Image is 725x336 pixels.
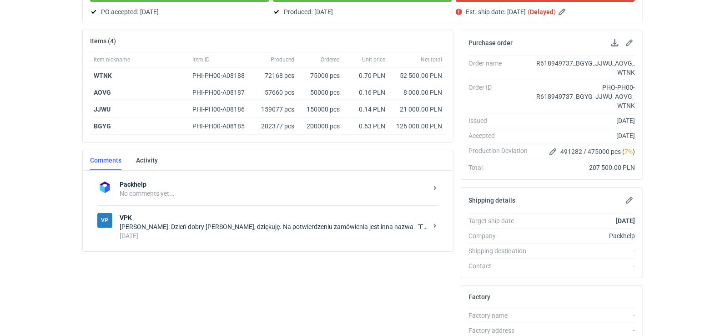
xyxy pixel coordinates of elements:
[120,213,428,222] strong: VPK
[468,39,513,46] h2: Purchase order
[468,163,535,172] div: Total
[94,122,111,130] a: BGYG
[554,8,556,15] em: )
[120,180,428,189] strong: Packhelp
[468,197,515,204] h2: Shipping details
[535,116,635,125] div: [DATE]
[257,101,298,118] div: 159077 pcs
[535,326,635,335] div: -
[528,8,530,15] em: (
[120,231,428,240] div: [DATE]
[90,6,269,17] div: PO accepted:
[535,246,635,255] div: -
[624,148,633,155] span: 7%
[393,105,442,114] div: 21 000.00 PLN
[560,147,635,156] span: 491282 / 475000 pcs ( )
[624,195,635,206] button: Edit shipping details
[140,6,159,17] span: [DATE]
[298,101,343,118] div: 150000 pcs
[321,56,340,63] span: Ordered
[347,71,385,80] div: 0.70 PLN
[97,213,112,228] div: VPK
[548,146,559,157] button: Edit production Deviation
[192,105,253,114] div: PHI-PH00-A08186
[468,59,535,77] div: Order name
[192,88,253,97] div: PHI-PH00-A08187
[94,56,130,63] span: Item nickname
[273,6,452,17] div: Produced:
[468,131,535,140] div: Accepted
[535,131,635,140] div: [DATE]
[192,122,253,131] div: PHI-PH00-A08185
[535,261,635,270] div: -
[120,222,428,231] div: [PERSON_NAME]: Dzień dobry [PERSON_NAME], dziękuję. Na potwierdzeniu zamówienia jest inna nazwa -...
[347,88,385,97] div: 0.16 PLN
[271,56,294,63] span: Produced
[94,106,111,113] a: JJWU
[535,59,635,77] div: R618949737_BGYG_JJWU_AOVG_WTNK
[347,122,385,131] div: 0.63 PLN
[535,311,635,320] div: -
[393,88,442,97] div: 8 000.00 PLN
[468,261,535,270] div: Contact
[136,150,158,170] a: Activity
[298,67,343,84] div: 75000 pcs
[192,56,210,63] span: Item ID
[257,118,298,135] div: 202377 pcs
[609,37,620,48] button: Download PO
[94,72,112,79] a: WTNK
[535,83,635,110] div: PHO-PH00-R618949737_BGYG_JJWU_AOVG_WTNK
[468,231,535,240] div: Company
[192,71,253,80] div: PHI-PH00-A08188
[257,84,298,101] div: 57660 pcs
[97,180,112,195] img: Packhelp
[468,293,490,300] h2: Factory
[314,6,333,17] span: [DATE]
[468,311,535,320] div: Factory name
[468,116,535,125] div: Issued
[94,89,111,96] a: AOVG
[362,56,385,63] span: Unit price
[468,146,535,157] div: Production Deviation
[393,71,442,80] div: 52 500.00 PLN
[456,6,635,17] div: Est. ship date:
[90,37,116,45] h2: Items (4)
[298,84,343,101] div: 50000 pcs
[468,216,535,225] div: Target ship date
[97,213,112,228] figcaption: VP
[393,122,442,131] div: 126 000.00 PLN
[421,56,442,63] span: Net total
[90,150,121,170] a: Comments
[530,8,554,15] strong: Delayed
[120,189,428,198] div: No comments yet...
[257,67,298,84] div: 72168 pcs
[347,105,385,114] div: 0.14 PLN
[298,118,343,135] div: 200000 pcs
[468,326,535,335] div: Factory address
[535,163,635,172] div: 207 500.00 PLN
[507,6,526,17] span: [DATE]
[468,246,535,255] div: Shipping destination
[468,83,535,110] div: Order ID
[535,231,635,240] div: Packhelp
[616,217,635,224] strong: [DATE]
[558,6,569,17] button: Edit estimated shipping date
[624,37,635,48] button: Edit purchase order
